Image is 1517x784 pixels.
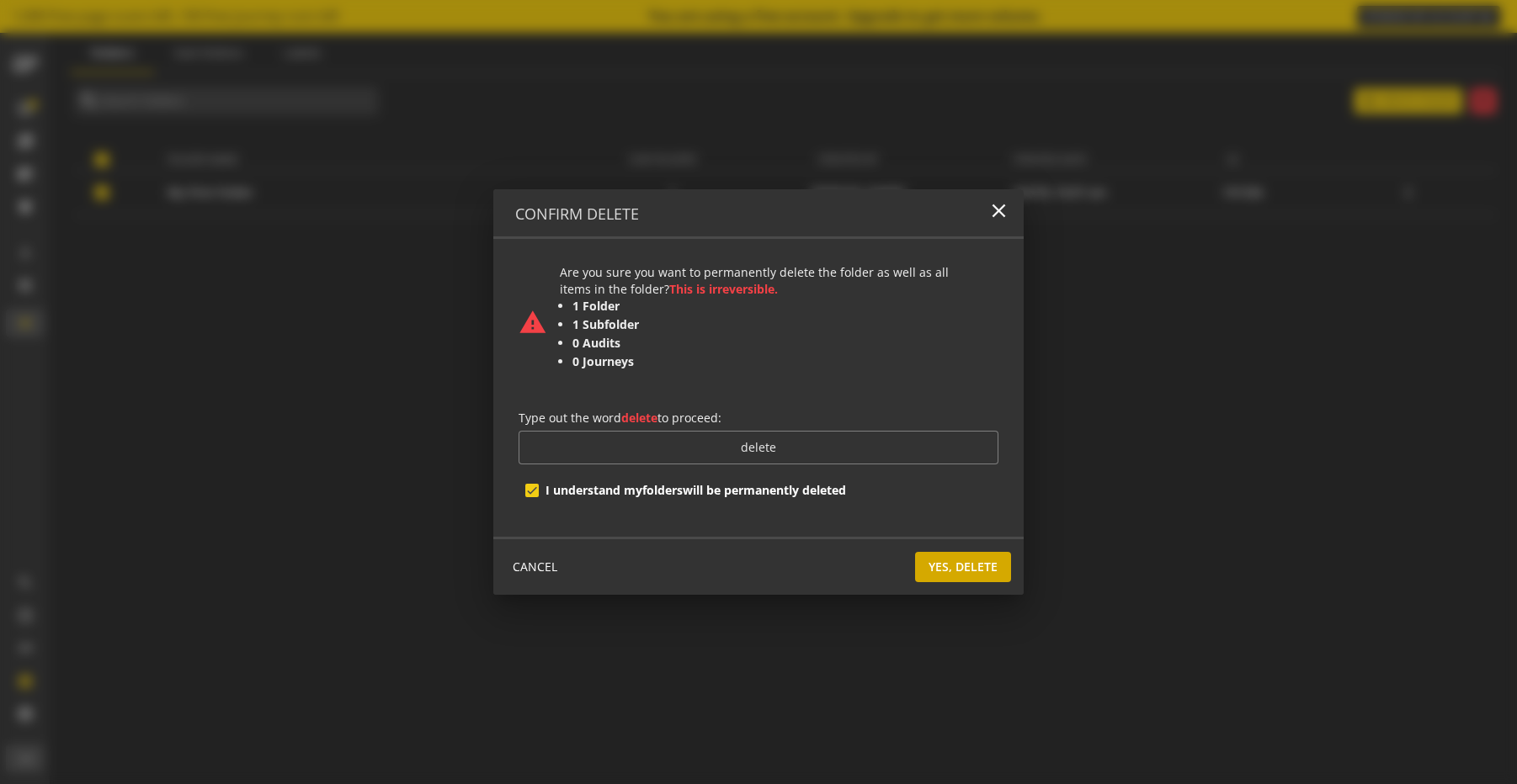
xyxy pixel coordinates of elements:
[519,410,998,426] p: Type out the word to proceed:
[621,410,657,426] span: delete
[506,552,564,582] button: CANCEL
[572,353,628,372] div: 0 Journey
[642,482,683,498] span: Folders
[513,552,557,582] span: CANCEL
[669,281,778,297] span: This is irreversible.
[628,353,634,372] div: s
[572,316,639,335] div: 1 Subfolder
[915,552,1011,582] button: Yes, Delete
[987,199,1010,222] mat-icon: close
[572,298,620,316] div: 1 Folder
[539,482,846,499] label: I understand my will be permanently deleted
[519,308,547,336] mat-icon: warning
[615,335,620,353] div: s
[560,264,949,297] span: Are you sure you want to permanently delete the folder as well as all items in the folder?
[572,335,615,353] div: 0 Audit
[515,206,639,223] h4: Confirm Delete
[929,552,998,582] span: Yes, Delete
